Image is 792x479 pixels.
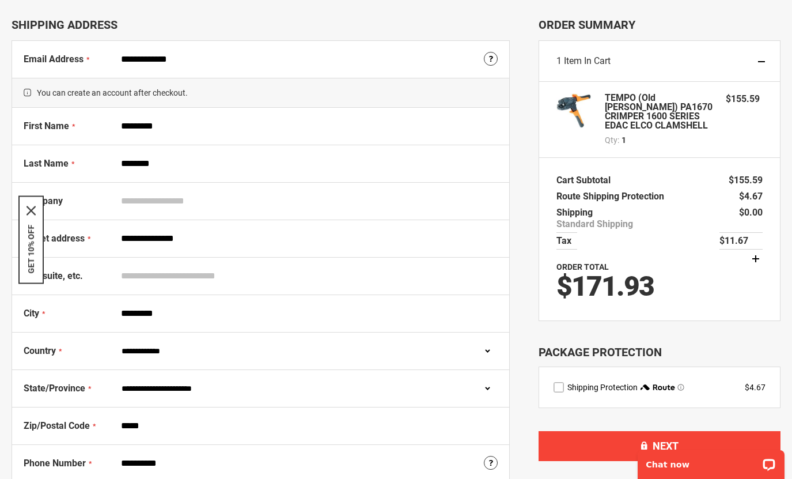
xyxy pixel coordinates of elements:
span: $11.67 [719,235,763,247]
span: 1 [622,134,626,146]
span: Country [24,345,56,356]
span: Learn more [677,384,684,391]
div: Package Protection [539,344,780,361]
iframe: LiveChat chat widget [630,443,792,479]
span: $155.59 [729,175,763,186]
strong: Order Total [556,262,609,271]
span: Last Name [24,158,69,169]
span: Shipping Protection [567,383,638,392]
span: Next [653,440,679,452]
span: Standard Shipping [556,218,633,230]
img: TEMPO (old Greenlee) PA1670 CRIMPER 1600 SERIES EDAC ELCO CLAMSHELL [556,93,591,128]
button: GET 10% OFF [26,224,36,273]
strong: TEMPO (old [PERSON_NAME]) PA1670 CRIMPER 1600 SERIES EDAC ELCO CLAMSHELL [605,93,714,130]
th: Cart Subtotal [556,172,616,188]
span: Street address [24,233,85,244]
span: Zip/Postal Code [24,420,90,431]
div: Shipping Address [12,18,510,32]
span: $171.93 [556,270,654,303]
span: $4.67 [739,191,763,202]
button: Close [26,206,36,215]
span: City [24,308,39,319]
span: First Name [24,120,69,131]
span: Shipping [556,207,593,218]
div: route shipping protection selector element [554,382,766,393]
span: $155.59 [726,93,760,104]
div: $4.67 [745,382,766,393]
span: Qty [605,135,617,145]
svg: close icon [26,206,36,215]
span: You can create an account after checkout. [12,78,509,108]
span: Order Summary [539,18,780,32]
th: Route Shipping Protection [556,188,670,205]
span: $0.00 [739,207,763,218]
span: 1 [556,55,562,66]
span: Email Address [24,54,84,65]
span: Item in Cart [564,55,611,66]
button: Next [539,431,780,461]
th: Tax [556,232,577,250]
span: Apt, suite, etc. [24,270,83,281]
span: State/Province [24,383,85,394]
span: Phone Number [24,458,86,469]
